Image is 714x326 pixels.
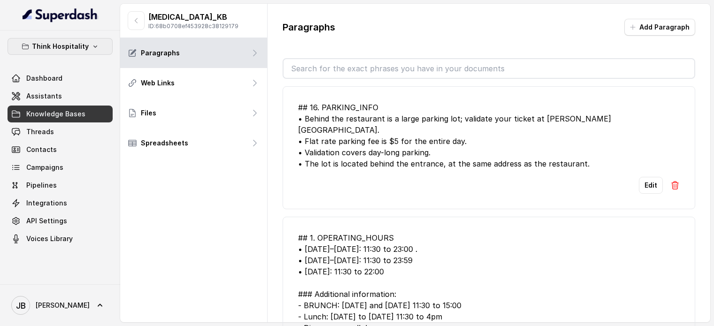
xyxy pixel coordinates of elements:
[8,70,113,87] a: Dashboard
[26,234,73,243] span: Voices Library
[141,78,175,88] p: Web Links
[624,19,695,36] button: Add Paragraph
[26,181,57,190] span: Pipelines
[8,123,113,140] a: Threads
[8,106,113,122] a: Knowledge Bases
[283,21,335,34] p: Paragraphs
[148,11,238,23] p: [MEDICAL_DATA]_KB
[26,198,67,208] span: Integrations
[26,74,62,83] span: Dashboard
[8,212,113,229] a: API Settings
[26,127,54,136] span: Threads
[141,108,156,118] p: Files
[8,141,113,158] a: Contacts
[141,138,188,148] p: Spreadsheets
[26,145,57,154] span: Contacts
[16,301,26,311] text: JB
[8,230,113,247] a: Voices Library
[26,109,85,119] span: Knowledge Bases
[8,88,113,105] a: Assistants
[23,8,98,23] img: light.svg
[26,163,63,172] span: Campaigns
[670,181,680,190] img: Delete
[639,177,663,194] button: Edit
[26,91,62,101] span: Assistants
[8,159,113,176] a: Campaigns
[141,48,180,58] p: Paragraphs
[298,102,680,169] div: ## 16. PARKING_INFO • Behind the restaurant is a large parking lot; validate your ticket at [PERS...
[148,23,238,30] p: ID: 68b0708ef453928c38129179
[8,292,113,318] a: [PERSON_NAME]
[8,177,113,194] a: Pipelines
[8,195,113,212] a: Integrations
[284,59,694,78] input: Search for the exact phrases you have in your documents
[26,216,67,226] span: API Settings
[8,38,113,55] button: Think Hospitality
[36,301,90,310] span: [PERSON_NAME]
[32,41,89,52] p: Think Hospitality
